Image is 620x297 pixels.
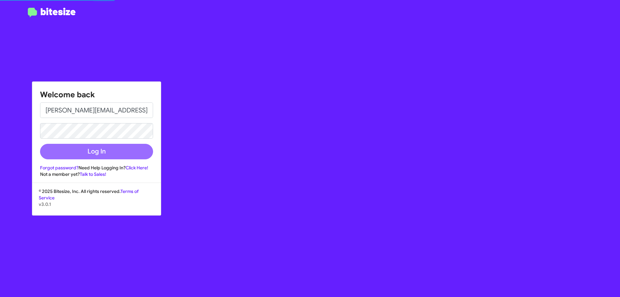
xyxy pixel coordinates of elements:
[32,188,161,215] div: © 2025 Bitesize, Inc. All rights reserved.
[40,90,153,100] h1: Welcome back
[39,201,154,207] p: v3.0.1
[126,165,148,171] a: Click Here!
[40,164,153,171] div: Need Help Logging In?
[40,171,153,177] div: Not a member yet?
[40,102,153,118] input: Email address
[80,171,106,177] a: Talk to Sales!
[40,165,78,171] a: Forgot password?
[40,144,153,159] button: Log In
